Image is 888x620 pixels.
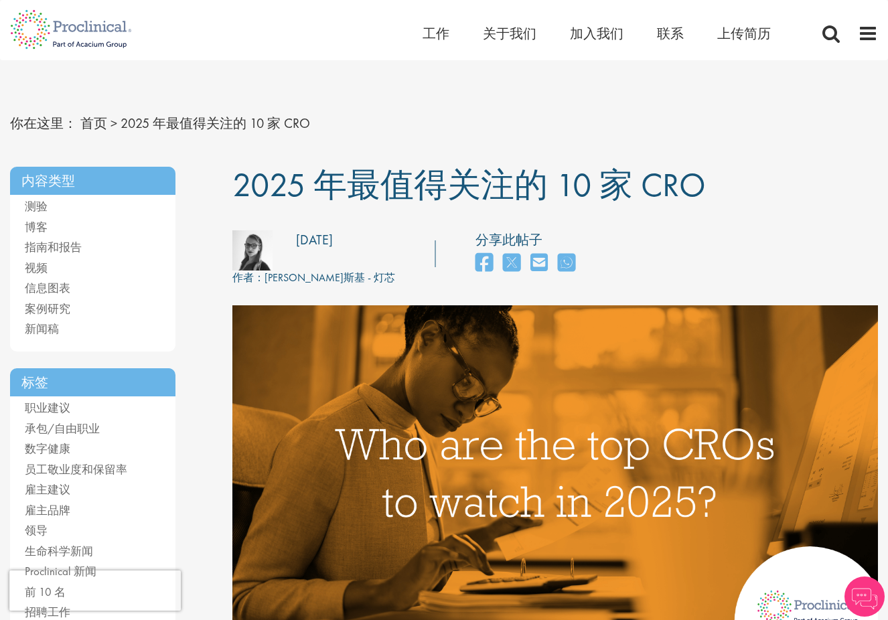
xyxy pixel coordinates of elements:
span: 作者： [232,270,265,285]
a: 关于我们 [483,25,536,42]
a: 数字健康 [25,441,70,456]
img: 聊天机器人 [844,576,885,617]
a: 信息图表 [25,281,70,295]
a: 领导 [25,523,48,538]
a: 雇主品牌 [25,503,70,518]
span: > [110,114,117,132]
span: 2025 年最值得关注的 10 家 CRO [121,114,310,132]
span: 2025 年最值得关注的 10 家 CRO [232,163,706,206]
a: 上传简历 [717,25,771,42]
a: 生命科学新闻 [25,544,93,558]
a: 面包屑链接 [80,114,107,132]
a: 联系 [657,25,684,42]
a: 雇主建议 [25,482,70,497]
a: 测验 [25,199,48,214]
a: 案例研究 [25,301,70,316]
a: 通过电子邮件分享 [530,249,548,278]
a: 新闻稿 [25,321,59,336]
font: [DATE] [296,231,333,248]
a: 承包/自由职业 [25,421,100,436]
h3: 内容类型 [10,167,175,196]
a: 在 Facebook 上分享 [475,249,493,278]
a: Proclinical 新闻 [25,564,96,578]
iframe: reCAPTCHA [9,570,181,611]
img: fff6768c-7d58-4950-025b-08d63f9598ee [232,230,273,270]
a: 视频 [25,260,48,275]
a: 在 Whats 应用程序上分享 [558,249,575,278]
a: 工作 [423,25,449,42]
a: 加入我们 [570,25,623,42]
a: 招聘工作 [25,605,70,619]
label: 分享此帖子 [475,230,582,250]
span: 你在这里： [10,114,77,132]
a: 指南和报告 [25,240,82,254]
a: 博客 [25,220,48,234]
a: 在推特上分享 [503,249,520,278]
h3: 标签 [10,368,175,397]
font: [PERSON_NAME]斯基 - 灯芯 [232,270,395,285]
a: 员工敬业度和保留率 [25,462,127,477]
a: 职业建议 [25,400,70,415]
